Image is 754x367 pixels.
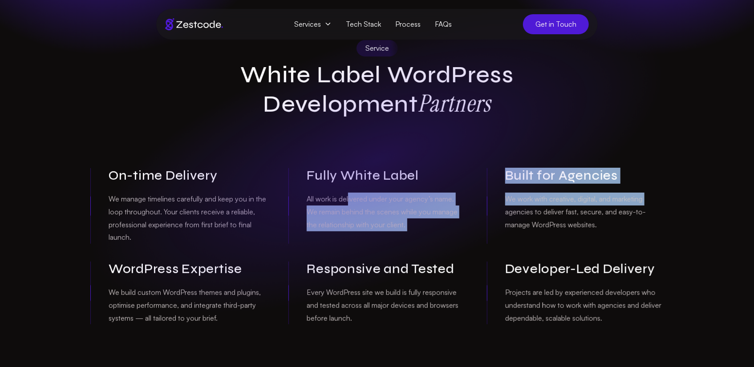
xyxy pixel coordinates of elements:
h3: Responsive and Tested [307,262,465,277]
a: FAQs [428,16,459,32]
p: Projects are led by experienced developers who understand how to work with agencies and deliver d... [505,286,664,324]
h3: WordPress Expertise [109,262,267,277]
a: Tech Stack [339,16,388,32]
h3: Built for Agencies [505,168,664,184]
h1: White Label WordPress Development [206,61,548,119]
img: Brand logo of zestcode digital [165,18,223,30]
strong: Partners [418,88,491,118]
h3: Developer-Led Delivery [505,262,664,277]
a: Get in Touch [523,14,589,34]
h3: On-time Delivery [109,168,267,184]
h3: Fully White Label [307,168,465,184]
p: We manage timelines carefully and keep you in the loop throughout. Your clients receive a reliabl... [109,193,267,244]
p: We build custom WordPress themes and plugins, optimise performance, and integrate third-party sys... [109,286,267,324]
span: Services [287,16,339,32]
p: We work with creative, digital, and marketing agencies to deliver fast, secure, and easy-to-manag... [505,193,664,231]
a: Process [388,16,428,32]
p: Every WordPress site we build is fully responsive and tested across all major devices and browser... [307,286,465,324]
div: Service [357,40,398,56]
p: All work is delivered under your agency’s name. We remain behind the scenes while you manage the ... [307,193,465,231]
